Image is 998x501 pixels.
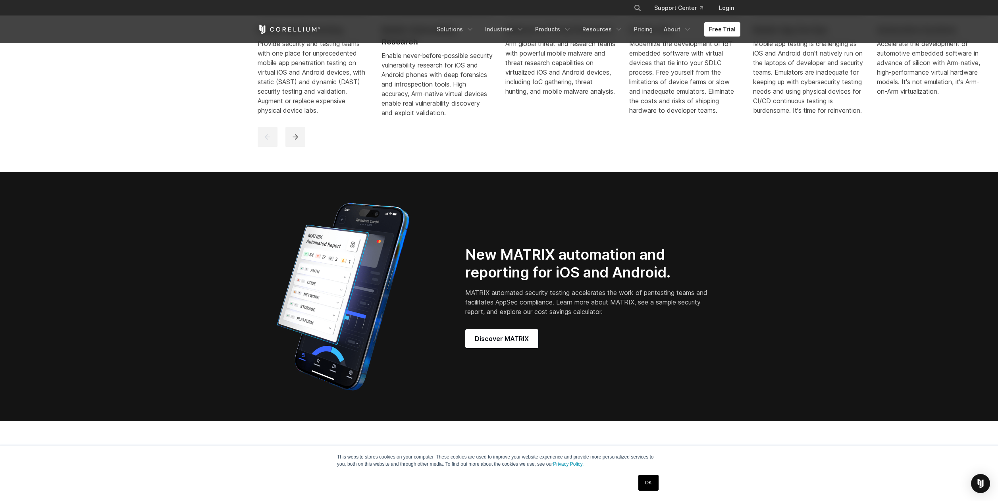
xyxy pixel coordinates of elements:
a: Support Center [648,1,709,15]
a: OK [638,475,659,491]
div: Arm global threat and research teams with powerful mobile malware and threat research capabilitie... [505,39,617,96]
p: This website stores cookies on your computer. These cookies are used to improve your website expe... [337,453,661,468]
div: Mobile app testing is challenging as iOS and Android don't natively run on the laptops of develop... [753,39,864,115]
a: Free Trial [704,22,740,37]
div: Navigation Menu [624,1,740,15]
a: Login [713,1,740,15]
h2: New MATRIX automation and reporting for iOS and Android. [465,246,710,281]
div: Navigation Menu [432,22,740,37]
a: Solutions [432,22,479,37]
div: Enable never-before-possible security vulnerability research for iOS and Android phones with deep... [381,51,493,118]
img: Corellium_MATRIX_Hero_1_1x [258,198,428,396]
a: Corellium Home [258,25,321,34]
p: MATRIX automated security testing accelerates the work of pentesting teams and facilitates AppSec... [465,288,710,316]
button: Search [630,1,645,15]
a: Industries [480,22,529,37]
span: Discover MATRIX [475,334,529,343]
a: Discover MATRIX [465,329,538,348]
a: Pricing [629,22,657,37]
button: next [285,127,305,147]
a: Resources [578,22,628,37]
button: previous [258,127,277,147]
a: Privacy Policy. [553,461,584,467]
div: Modernize the development of IoT embedded software with virtual devices that tie into your SDLC p... [629,39,740,115]
a: About [659,22,696,37]
p: Accelerate the development of automotive embedded software in advance of silicon with Arm-native,... [877,39,988,96]
div: Provide security and testing teams with one place for unprecedented mobile app penetration testin... [258,39,369,115]
div: Open Intercom Messenger [971,474,990,493]
a: Products [530,22,576,37]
